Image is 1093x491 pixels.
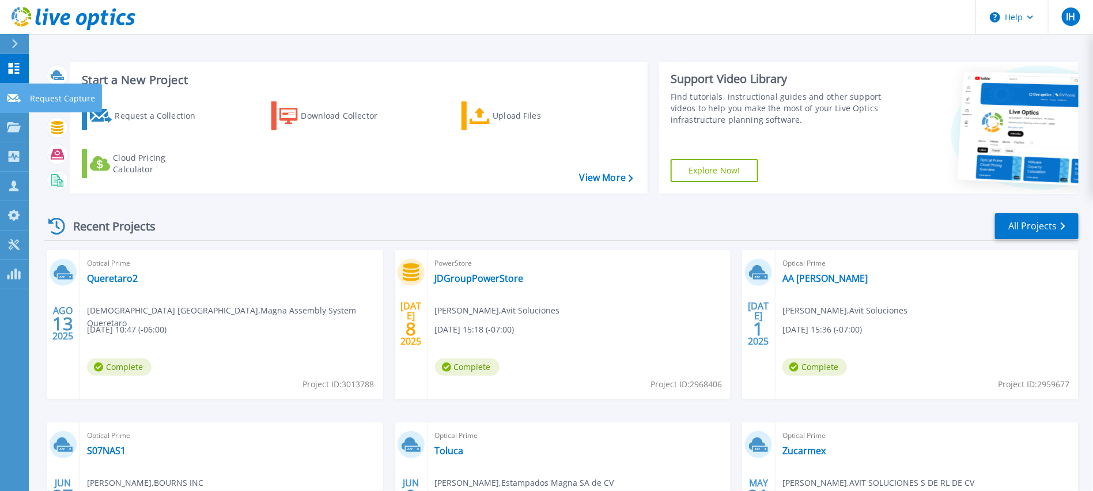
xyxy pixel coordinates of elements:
[52,303,74,345] div: AGO 2025
[435,323,515,336] span: [DATE] 15:18 (-07:00)
[782,477,974,489] span: [PERSON_NAME] , AVIT SOLUCIONES S DE RL DE CV
[435,358,500,376] span: Complete
[87,323,167,336] span: [DATE] 10:47 (-06:00)
[580,172,633,183] a: View More
[87,358,152,376] span: Complete
[87,257,376,270] span: Optical Prime
[435,445,464,456] a: Toluca
[82,74,633,86] h3: Start a New Project
[303,378,375,391] span: Project ID: 3013788
[671,91,884,126] div: Find tutorials, instructional guides and other support videos to help you make the most of your L...
[999,378,1070,391] span: Project ID: 2959677
[782,445,826,456] a: Zucarmex
[87,477,203,489] span: [PERSON_NAME] , BOURNS INC
[1066,12,1075,21] span: IH
[754,324,764,334] span: 1
[671,159,758,182] a: Explore Now!
[782,257,1072,270] span: Optical Prime
[782,429,1072,442] span: Optical Prime
[995,213,1079,239] a: All Projects
[782,323,862,336] span: [DATE] 15:36 (-07:00)
[82,149,210,178] a: Cloud Pricing Calculator
[435,429,724,442] span: Optical Prime
[462,101,590,130] a: Upload Files
[435,257,724,270] span: PowerStore
[115,104,207,127] div: Request a Collection
[87,273,138,284] a: Queretaro2
[87,304,383,330] span: [DEMOGRAPHIC_DATA] [GEOGRAPHIC_DATA] , Magna Assembly System Queretaro
[435,273,524,284] a: JDGroupPowerStore
[406,324,416,334] span: 8
[782,273,868,284] a: AA [PERSON_NAME]
[82,101,210,130] a: Request a Collection
[271,101,400,130] a: Download Collector
[87,429,376,442] span: Optical Prime
[782,304,907,317] span: [PERSON_NAME] , Avit Soluciones
[493,104,585,127] div: Upload Files
[30,84,95,114] p: Request Capture
[671,71,884,86] div: Support Video Library
[748,303,770,345] div: [DATE] 2025
[44,212,171,240] div: Recent Projects
[52,319,73,328] span: 13
[435,477,614,489] span: [PERSON_NAME] , Estampados Magna SA de CV
[400,303,422,345] div: [DATE] 2025
[113,152,205,175] div: Cloud Pricing Calculator
[650,378,722,391] span: Project ID: 2968406
[435,304,560,317] span: [PERSON_NAME] , Avit Soluciones
[87,445,126,456] a: S07NAS1
[782,358,847,376] span: Complete
[301,104,394,127] div: Download Collector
